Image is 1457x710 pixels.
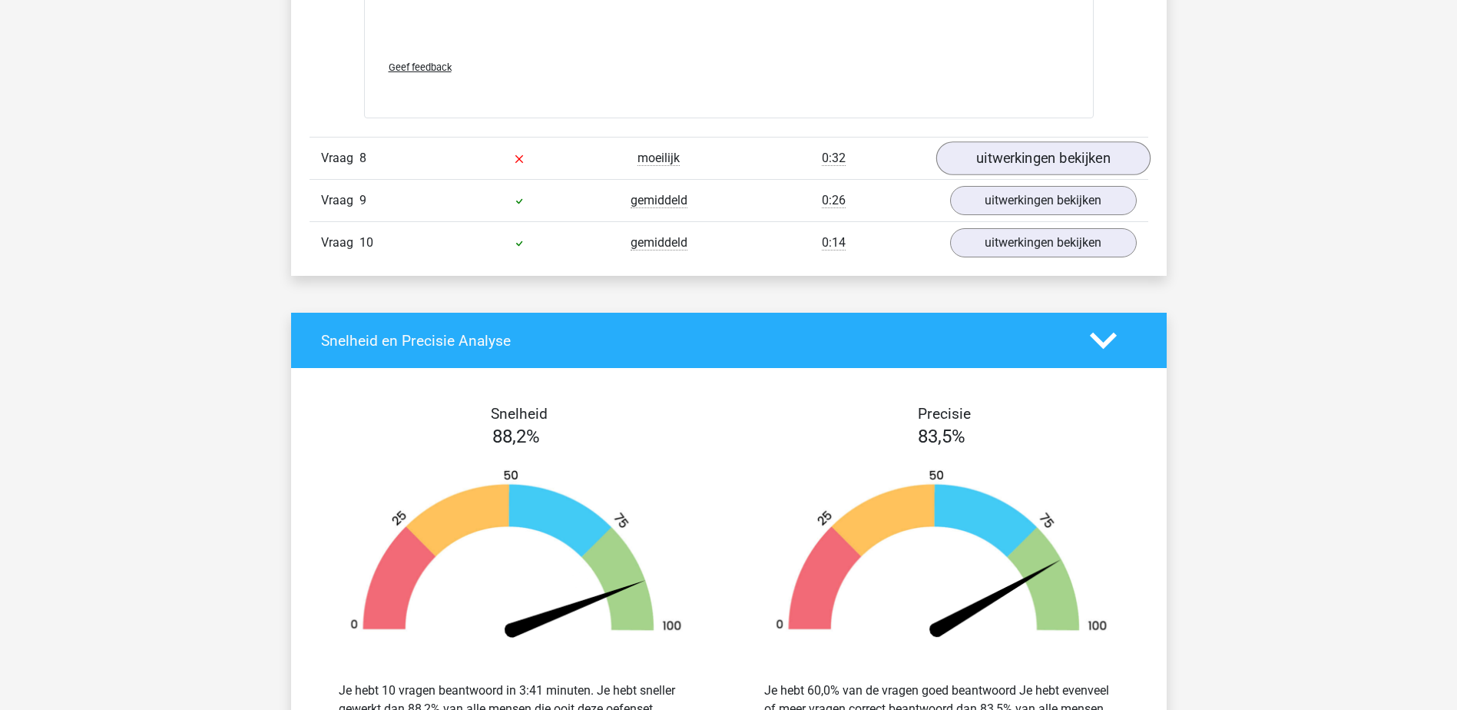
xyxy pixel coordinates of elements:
span: 0:26 [822,193,846,208]
span: 0:14 [822,235,846,250]
img: 83.468b19e7024c.png [752,469,1131,645]
span: 9 [359,193,366,207]
span: gemiddeld [631,193,687,208]
span: gemiddeld [631,235,687,250]
span: 88,2% [492,426,540,447]
span: Vraag [321,149,359,168]
a: uitwerkingen bekijken [950,186,1137,215]
span: Geef feedback [389,61,452,73]
span: Vraag [321,234,359,252]
span: 10 [359,235,373,250]
img: 88.3ef8f83e0fc4.png [326,469,706,645]
span: Vraag [321,191,359,210]
span: moeilijk [637,151,680,166]
span: 83,5% [918,426,965,447]
a: uitwerkingen bekijken [950,228,1137,257]
span: 8 [359,151,366,165]
h4: Precisie [747,405,1143,423]
span: 0:32 [822,151,846,166]
h4: Snelheid en Precisie Analyse [321,332,1067,350]
a: uitwerkingen bekijken [935,141,1150,175]
h4: Snelheid [321,405,717,423]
